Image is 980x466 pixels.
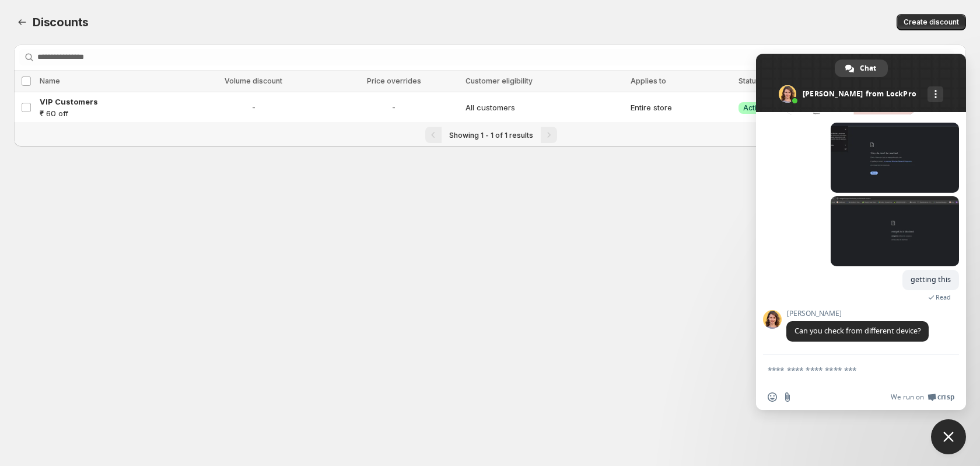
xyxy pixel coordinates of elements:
button: Back to dashboard [14,14,30,30]
td: All customers [462,92,627,123]
button: Create discount [897,14,966,30]
span: Chat [860,60,876,77]
span: Can you check from different device? [794,326,921,336]
span: Crisp [937,392,954,402]
textarea: Compose your message... [768,365,929,375]
span: Volume discount [225,76,282,85]
span: Name [40,76,60,85]
td: Entire store [627,92,735,123]
span: Showing 1 - 1 of 1 results [449,131,533,140]
span: Customer eligibility [466,76,533,85]
span: Send a file [783,392,792,402]
span: Price overrides [367,76,421,85]
span: We run on [891,392,924,402]
span: Read [936,293,951,301]
span: VIP Customers [40,97,98,106]
div: Close chat [931,419,966,454]
a: VIP Customers [40,96,178,107]
span: Create discount [904,18,959,27]
div: Chat [835,60,888,77]
span: - [185,102,322,113]
p: ₹ 60 off [40,107,178,119]
span: Insert an emoji [768,392,777,402]
span: getting this [911,274,951,284]
nav: Pagination [14,123,966,147]
span: Applies to [631,76,666,85]
span: Active [743,103,765,113]
span: [PERSON_NAME] [786,309,929,318]
span: Status [738,76,760,85]
span: Discounts [33,15,89,29]
div: More channels [928,86,943,102]
a: We run onCrisp [891,392,954,402]
span: - [329,102,459,113]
